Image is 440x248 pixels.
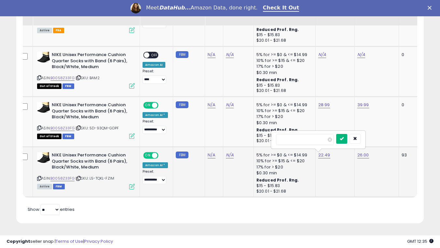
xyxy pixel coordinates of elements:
[37,52,135,88] div: ASIN:
[428,6,434,10] div: Close
[158,153,168,158] span: OFF
[256,114,310,120] div: 17% for > $20
[37,102,135,138] div: ASIN:
[318,152,330,158] a: 22.49
[402,102,422,108] div: 0
[256,189,310,194] div: $20.01 - $21.68
[226,102,234,108] a: N/A
[256,83,310,88] div: $15 - $15.83
[143,62,165,68] div: Amazon AI
[318,51,326,58] a: N/A
[37,134,62,139] span: All listings that are currently out of stock and unavailable for purchase on Amazon
[357,152,369,158] a: 26.00
[143,112,168,118] div: Amazon AI *
[256,183,310,189] div: $15 - $15.83
[256,138,310,144] div: $20.01 - $21.68
[28,206,75,212] span: Show: entries
[256,120,310,126] div: $0.30 min
[56,238,83,244] a: Terms of Use
[76,125,119,131] span: | SKU: 5D-93QM-GDPF
[263,5,299,12] a: Check It Out
[50,75,75,81] a: B0058Z33FG
[50,176,75,181] a: B0058Z33FG
[318,102,330,108] a: 28.99
[52,52,131,72] b: NIKE Unisex Performance Cushion Quarter Socks with Band (6 Pairs), Black/White, Medium
[357,102,369,108] a: 39.99
[143,119,168,134] div: Preset:
[256,77,299,82] b: Reduced Prof. Rng.
[226,152,234,158] a: N/A
[402,52,422,58] div: 0
[256,64,310,69] div: 17% for > $20
[256,170,310,176] div: $0.30 min
[62,134,74,139] span: FBM
[402,152,422,158] div: 93
[50,125,75,131] a: B0058Z33FG
[256,133,310,139] div: $15 - $15.83
[37,28,52,33] span: All listings currently available for purchase on Amazon
[256,32,310,38] div: $15 - $15.83
[208,102,215,108] a: N/A
[158,103,168,108] span: OFF
[256,58,310,64] div: 10% for >= $15 & <= $20
[53,184,65,189] span: FBM
[256,158,310,164] div: 10% for >= $15 & <= $20
[146,5,258,11] div: Meet Amazon Data, done right.
[143,69,168,84] div: Preset:
[176,51,188,58] small: FBM
[143,162,168,168] div: Amazon AI *
[37,83,62,89] span: All listings that are currently out of stock and unavailable for purchase on Amazon
[208,152,215,158] a: N/A
[7,238,30,244] strong: Copyright
[256,164,310,170] div: 17% for > $20
[131,3,141,13] img: Profile image for Georgie
[37,152,135,188] div: ASIN:
[37,184,52,189] span: All listings currently available for purchase on Amazon
[226,51,234,58] a: N/A
[256,88,310,94] div: $20.01 - $21.68
[52,152,131,172] b: NIKE Unisex Performance Cushion Quarter Socks with Band (6 Pairs), Black/White, Medium
[357,51,365,58] a: N/A
[53,28,64,33] span: FBA
[407,238,433,244] span: 2025-09-17 12:35 GMT
[256,70,310,76] div: $0.30 min
[256,127,299,133] b: Reduced Prof. Rng.
[37,102,50,113] img: 41RESoH4DaL._SL40_.jpg
[76,176,114,181] span: | SKU: L5-TQKL-FZIM
[149,52,160,58] span: OFF
[76,75,100,80] span: | SKU: BAM2
[256,177,299,183] b: Reduced Prof. Rng.
[256,27,299,32] b: Reduced Prof. Rng.
[52,102,131,122] b: NIKE Unisex Performance Cushion Quarter Socks with Band (6 Pairs), Black/White, Medium
[37,52,50,63] img: 41RESoH4DaL._SL40_.jpg
[144,103,152,108] span: ON
[62,83,74,89] span: FBM
[256,38,310,43] div: $20.01 - $21.68
[144,153,152,158] span: ON
[176,101,188,108] small: FBM
[7,239,113,245] div: seller snap | |
[256,108,310,114] div: 10% for >= $15 & <= $20
[176,152,188,158] small: FBM
[256,102,310,108] div: 5% for >= $0 & <= $14.99
[159,5,191,11] i: DataHub...
[256,52,310,58] div: 5% for >= $0 & <= $14.99
[143,169,168,184] div: Preset:
[37,152,50,163] img: 41RESoH4DaL._SL40_.jpg
[84,238,113,244] a: Privacy Policy
[256,152,310,158] div: 5% for >= $0 & <= $14.99
[208,51,215,58] a: N/A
